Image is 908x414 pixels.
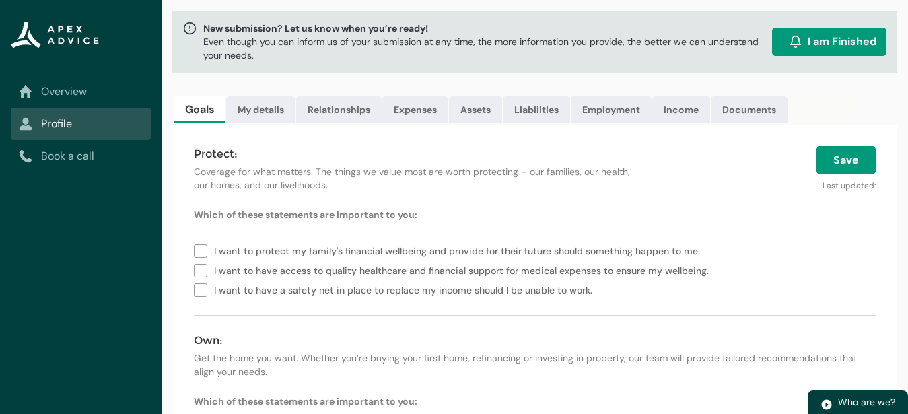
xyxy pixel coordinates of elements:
p: Get the home you want. Whether you’re buying your first home, refinancing or investing in propert... [194,351,876,378]
a: Liabilities [503,96,570,123]
p: Even though you can inform us of your submission at any time, the more information you provide, t... [203,35,767,62]
img: play.svg [820,399,833,411]
img: alarm.svg [789,35,802,48]
nav: Sub page [11,75,151,172]
a: Employment [571,96,652,123]
a: Book a call [19,148,143,164]
a: Income [652,96,710,123]
a: Expenses [382,96,448,123]
p: Which of these statements are important to you: [194,208,876,221]
a: Goals [174,96,225,123]
span: I want to protect my family's financial wellbeing and provide for their future should something h... [214,240,705,260]
a: My details [226,96,295,123]
span: I want to have a safety net in place to replace my income should I be unable to work. [214,279,598,299]
span: I want to have access to quality healthcare and financial support for medical expenses to ensure ... [214,260,714,279]
button: Save [816,146,876,174]
a: Overview [19,83,143,100]
a: Relationships [296,96,382,123]
h4: Protect: [194,146,643,162]
p: Which of these statements are important to you: [194,394,876,408]
span: I am Finished [808,34,876,50]
a: Documents [711,96,788,123]
a: Assets [449,96,502,123]
img: Apex Advice Group [11,22,99,48]
p: Last updated: [659,174,876,192]
p: Coverage for what matters. The things we value most are worth protecting – our families, our heal... [194,165,643,192]
a: Profile [19,116,143,132]
span: New submission? Let us know when you’re ready! [203,22,767,35]
h4: Own: [194,333,876,349]
span: Who are we? [838,396,895,408]
button: I am Finished [772,28,886,56]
